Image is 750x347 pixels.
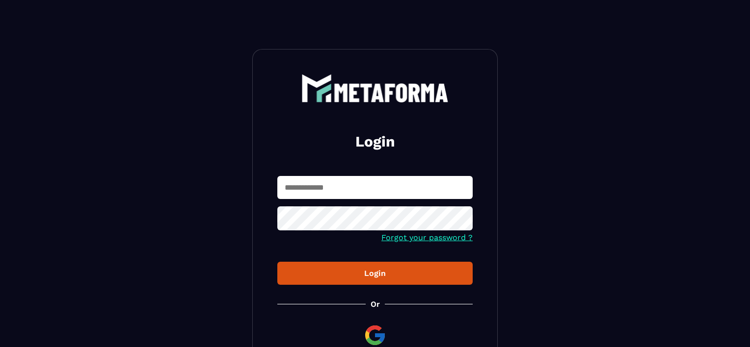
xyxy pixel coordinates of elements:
[371,299,380,309] p: Or
[301,74,449,102] img: logo
[289,132,461,151] h2: Login
[363,323,387,347] img: google
[381,233,473,242] a: Forgot your password ?
[277,74,473,102] a: logo
[277,262,473,285] button: Login
[285,269,465,278] div: Login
